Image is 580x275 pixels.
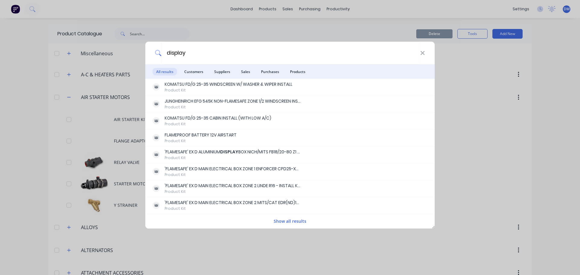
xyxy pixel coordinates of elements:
span: Products [286,68,309,75]
span: Suppliers [211,68,234,75]
div: JUNGHEINRICH EFG 545K NON-FLAMESAFE ZONE 1/2 WINDSCREEN INSTALL (WITH MANUAL WASHER & WIPER) [165,98,301,104]
div: 'FLAMESAFE' EX D MAIN ELECTRICAL BOX ZONE 2 MITS/CAT EDR(ND)18 - INSTALL KIT [165,200,301,206]
div: Product Kit [165,206,301,211]
div: KOMATSU FD/G 25-35 WINDSCREEN W/ WASHER & WIPER INSTALL [165,81,292,88]
div: Product Kit [165,172,301,177]
div: 'FLAMESAFE' EX D MAIN ELECTRICAL BOX ZONE 2 LINDE R16 - INSTALL KIT [165,183,301,189]
span: Customers [181,68,207,75]
div: Product Kit [165,88,292,93]
div: Product Kit [165,138,237,144]
input: Start typing a customer or supplier name to create a new order... [162,42,420,64]
div: 'FLAMESAFE' EX D ALUMINIUM BOX NICH/MITS FB18/20-80 Z1 - INSTALL KIT [165,149,301,155]
div: Product Kit [165,121,271,127]
div: 'FLAMESAFE' EX D MAIN ELECTRICAL BOX ZONE 1 ENFORCER CPD25-XC4 - INSTALL KIT [165,166,301,172]
div: Product Kit [165,155,301,161]
div: Product Kit [165,189,301,194]
b: DISPLAY [220,149,238,155]
span: All results [153,68,177,75]
div: KOMATSU FD/G 25-35 CABIN INSTALL (WITH LOW A/C) [165,115,271,121]
button: Show all results [272,218,308,225]
span: Sales [237,68,254,75]
div: FLAMEPROOF BATTERY 12V AIRSTART [165,132,237,138]
div: Product Kit [165,104,301,110]
span: Purchases [257,68,283,75]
